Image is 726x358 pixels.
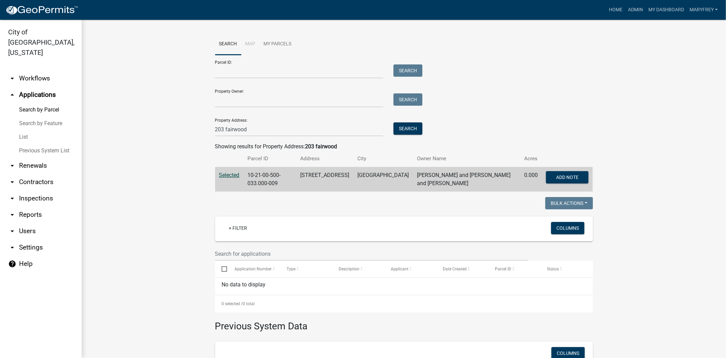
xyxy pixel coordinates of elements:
[546,171,588,183] button: Add Note
[215,295,593,312] div: 0 total
[556,175,579,180] span: Add Note
[393,93,422,106] button: Search
[551,222,584,234] button: Columns
[215,143,593,151] div: Showing results for Property Address:
[353,151,413,167] th: City
[215,312,593,333] h3: Previous System Data
[541,261,593,277] datatable-header-cell: Status
[547,267,559,271] span: Status
[296,151,353,167] th: Address
[393,122,422,135] button: Search
[625,3,646,16] a: Admin
[244,167,296,192] td: 10-21-00-500-033.000-009
[228,261,280,277] datatable-header-cell: Application Number
[520,151,542,167] th: Acres
[8,91,16,99] i: arrow_drop_up
[353,167,413,192] td: [GEOGRAPHIC_DATA]
[8,243,16,252] i: arrow_drop_down
[332,261,384,277] datatable-header-cell: Description
[520,167,542,192] td: 0.000
[545,197,593,209] button: Bulk Actions
[215,278,593,295] div: No data to display
[305,143,337,150] strong: 203 fairwood
[495,267,512,271] span: Parcel ID
[8,194,16,203] i: arrow_drop_down
[687,3,721,16] a: MaryFrey
[443,267,467,271] span: Date Created
[215,261,228,277] datatable-header-cell: Select
[8,260,16,268] i: help
[8,227,16,235] i: arrow_drop_down
[296,167,353,192] td: [STREET_ADDRESS]
[244,151,296,167] th: Parcel ID
[8,178,16,186] i: arrow_drop_down
[413,151,520,167] th: Owner Name
[488,261,541,277] datatable-header-cell: Parcel ID
[391,267,408,271] span: Applicant
[219,172,240,178] a: Selected
[235,267,272,271] span: Application Number
[8,162,16,170] i: arrow_drop_down
[384,261,436,277] datatable-header-cell: Applicant
[280,261,332,277] datatable-header-cell: Type
[8,211,16,219] i: arrow_drop_down
[393,64,422,77] button: Search
[215,247,528,261] input: Search for applications
[413,167,520,192] td: [PERSON_NAME] and [PERSON_NAME] and [PERSON_NAME]
[339,267,359,271] span: Description
[606,3,625,16] a: Home
[215,33,241,55] a: Search
[8,74,16,83] i: arrow_drop_down
[222,301,243,306] span: 0 selected /
[260,33,296,55] a: My Parcels
[436,261,488,277] datatable-header-cell: Date Created
[223,222,253,234] a: + Filter
[646,3,687,16] a: My Dashboard
[287,267,295,271] span: Type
